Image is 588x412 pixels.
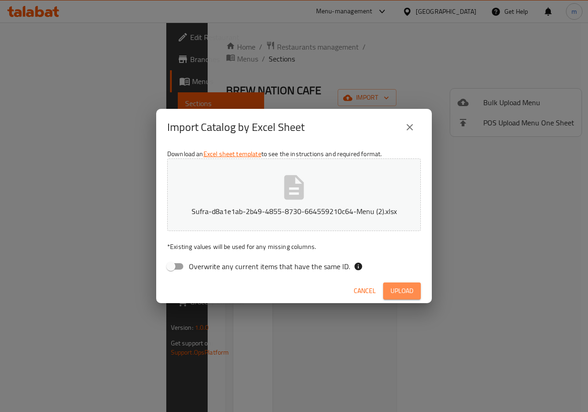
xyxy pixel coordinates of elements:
[354,262,363,271] svg: If the overwrite option isn't selected, then the items that match an existing ID will be ignored ...
[390,285,413,297] span: Upload
[350,282,379,299] button: Cancel
[383,282,421,299] button: Upload
[354,285,376,297] span: Cancel
[167,120,305,135] h2: Import Catalog by Excel Sheet
[399,116,421,138] button: close
[189,261,350,272] span: Overwrite any current items that have the same ID.
[156,146,432,279] div: Download an to see the instructions and required format.
[204,148,261,160] a: Excel sheet template
[167,242,421,251] p: Existing values will be used for any missing columns.
[181,206,407,217] p: Sufra-d8a1e1ab-2b49-4855-8730-664559210c64-Menu (2).xlsx
[167,158,421,231] button: Sufra-d8a1e1ab-2b49-4855-8730-664559210c64-Menu (2).xlsx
